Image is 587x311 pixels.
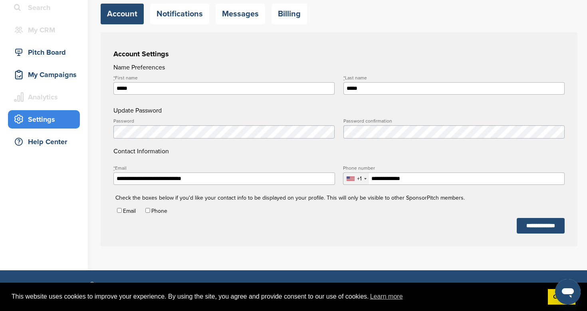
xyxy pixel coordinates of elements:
[12,112,80,127] div: Settings
[343,75,345,81] abbr: required
[8,43,80,61] a: Pitch Board
[8,88,80,106] a: Analytics
[12,23,80,37] div: My CRM
[8,110,80,129] a: Settings
[12,90,80,104] div: Analytics
[555,279,581,305] iframe: Button to launch messaging window
[12,45,80,59] div: Pitch Board
[90,279,94,289] span: ®
[8,65,80,84] a: My Campaigns
[101,4,144,24] a: Account
[272,4,307,24] a: Billing
[12,135,80,149] div: Help Center
[8,21,80,39] a: My CRM
[293,281,323,290] span: About Us
[423,281,442,290] span: Terms
[151,208,167,214] label: Phone
[113,106,565,115] h4: Update Password
[113,75,335,80] label: First name
[216,4,265,24] a: Messages
[113,166,335,170] label: Email
[164,281,200,290] span: Quick Links
[113,75,115,81] abbr: required
[12,67,80,82] div: My Campaigns
[357,176,362,182] div: +1
[113,63,565,72] h4: Name Preferences
[369,291,404,303] a: learn more about cookies
[12,0,80,15] div: Search
[343,173,369,184] div: Selected country
[548,289,575,305] a: dismiss cookie message
[12,291,541,303] span: This website uses cookies to improve your experience. By using the site, you agree and provide co...
[343,75,565,80] label: Last name
[113,165,115,171] abbr: required
[113,119,565,156] h4: Contact Information
[343,166,565,170] label: Phone number
[343,119,565,123] label: Password confirmation
[8,133,80,151] a: Help Center
[150,4,209,24] a: Notifications
[113,119,335,123] label: Password
[113,48,565,59] h3: Account Settings
[123,208,136,214] label: Email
